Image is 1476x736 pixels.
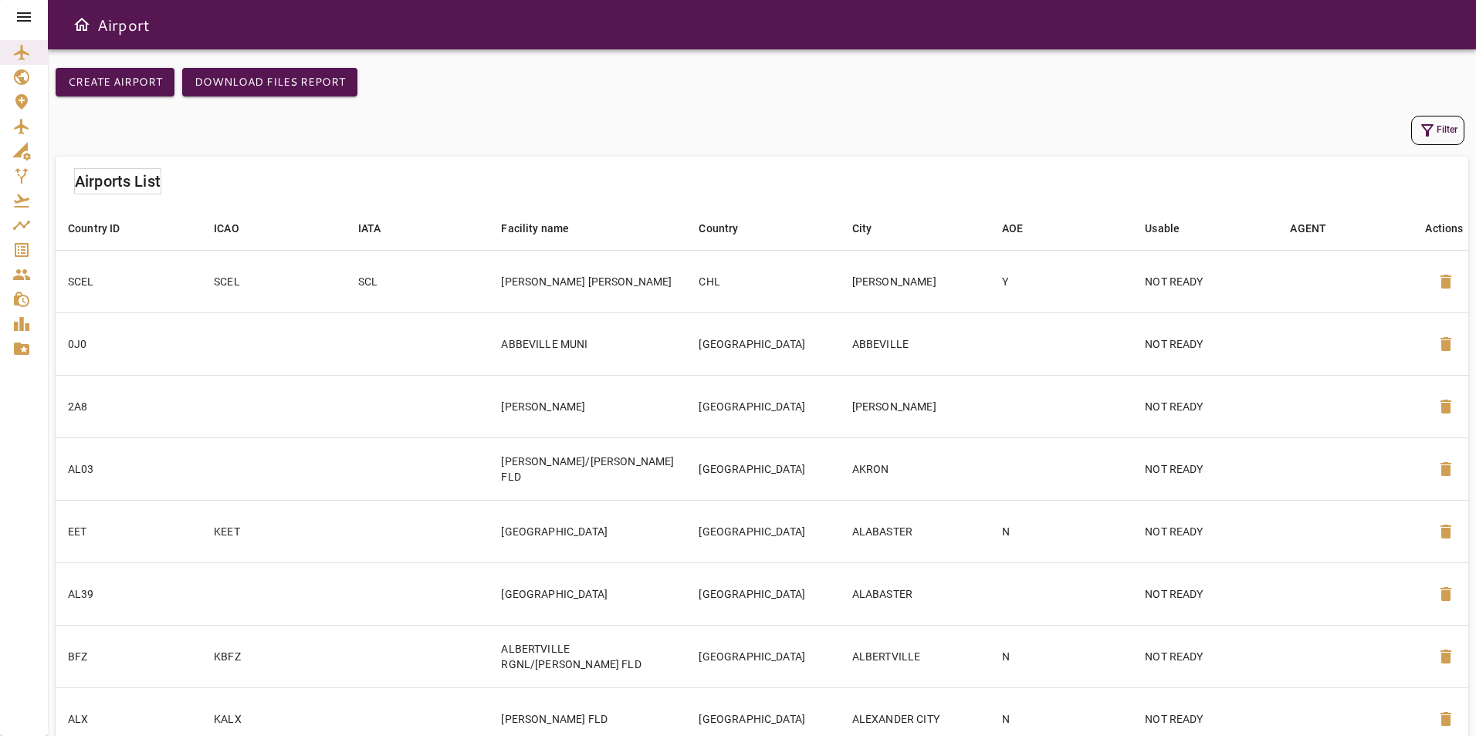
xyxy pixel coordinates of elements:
[840,500,990,562] td: ALABASTER
[840,312,990,375] td: ABBEVILLE
[489,250,686,312] td: [PERSON_NAME] [PERSON_NAME]
[56,437,201,500] td: AL03
[686,562,839,625] td: [GEOGRAPHIC_DATA]
[75,169,161,194] h6: Airports List
[182,68,357,96] button: Download Files Report
[686,250,839,312] td: CHL
[214,219,239,238] div: ICAO
[1145,586,1265,602] p: NOT READY
[68,219,140,238] span: Country ID
[201,250,345,312] td: SCEL
[840,625,990,687] td: ALBERTVILLE
[1145,649,1265,664] p: NOT READY
[56,250,201,312] td: SCEL
[1145,399,1265,414] p: NOT READY
[686,312,839,375] td: [GEOGRAPHIC_DATA]
[56,68,174,96] button: Create airport
[1290,219,1326,238] div: AGENT
[489,562,686,625] td: [GEOGRAPHIC_DATA]
[686,500,839,562] td: [GEOGRAPHIC_DATA]
[1427,451,1464,488] button: Delete Airport
[1427,576,1464,613] button: Delete Airport
[1145,219,1200,238] span: Usable
[358,219,401,238] span: IATA
[489,437,686,500] td: [PERSON_NAME]/[PERSON_NAME] FLD
[852,219,892,238] span: City
[1427,326,1464,363] button: Delete Airport
[1145,524,1265,539] p: NOT READY
[990,250,1133,312] td: Y
[346,250,489,312] td: SCL
[489,375,686,437] td: [PERSON_NAME]
[501,219,569,238] div: Facility name
[686,437,839,500] td: [GEOGRAPHIC_DATA]
[1427,388,1464,425] button: Delete Airport
[699,219,738,238] div: Country
[56,562,201,625] td: AL39
[840,375,990,437] td: [PERSON_NAME]
[1002,219,1023,238] div: AOE
[1437,647,1455,666] span: delete
[852,219,872,238] div: City
[501,219,589,238] span: Facility name
[1437,335,1455,353] span: delete
[1145,274,1265,289] p: NOT READY
[1145,461,1265,477] p: NOT READY
[489,625,686,687] td: ALBERTVILLE RGNL/[PERSON_NAME] FLD
[1290,219,1346,238] span: AGENT
[68,219,120,238] div: Country ID
[56,500,201,562] td: EET
[489,312,686,375] td: ABBEVILLE MUNI
[97,12,150,37] h6: Airport
[1145,336,1265,352] p: NOT READY
[56,312,201,375] td: 0J0
[1427,263,1464,300] button: Delete Airport
[699,219,758,238] span: Country
[1427,513,1464,550] button: Delete Airport
[686,375,839,437] td: [GEOGRAPHIC_DATA]
[66,9,97,40] button: Open drawer
[840,250,990,312] td: [PERSON_NAME]
[990,625,1133,687] td: N
[489,500,686,562] td: [GEOGRAPHIC_DATA]
[1437,460,1455,478] span: delete
[686,625,839,687] td: [GEOGRAPHIC_DATA]
[56,375,201,437] td: 2A8
[214,219,259,238] span: ICAO
[1427,638,1464,675] button: Delete Airport
[1437,522,1455,541] span: delete
[1437,585,1455,603] span: delete
[990,500,1133,562] td: N
[1145,219,1180,238] div: Usable
[1411,116,1464,145] button: Filter
[56,625,201,687] td: BFZ
[1437,272,1455,291] span: delete
[840,562,990,625] td: ALABASTER
[1145,711,1265,727] p: NOT READY
[1437,710,1455,728] span: delete
[201,500,345,562] td: KEET
[1002,219,1043,238] span: AOE
[1437,397,1455,416] span: delete
[358,219,381,238] div: IATA
[201,625,345,687] td: KBFZ
[840,437,990,500] td: AKRON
